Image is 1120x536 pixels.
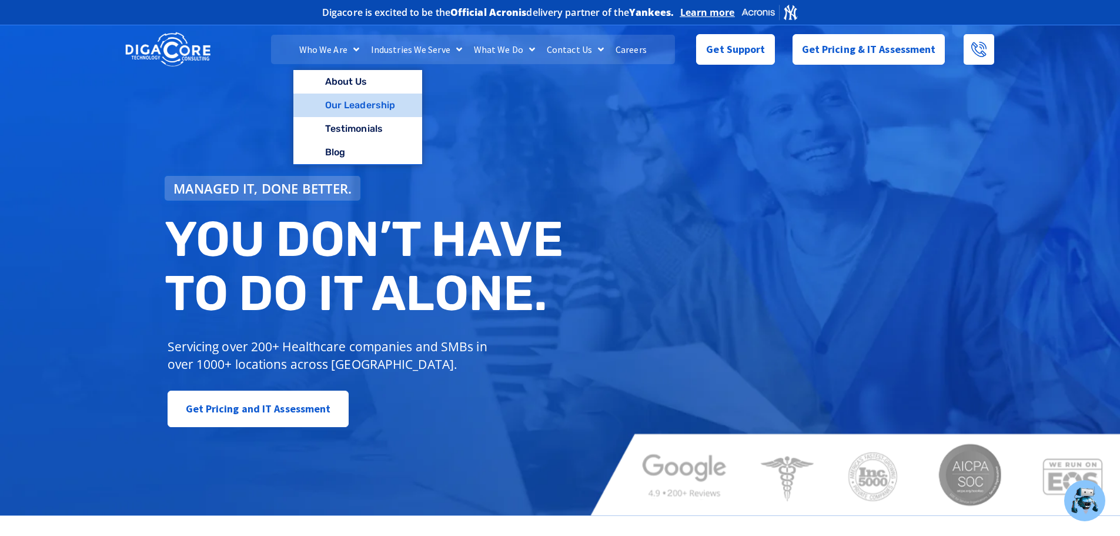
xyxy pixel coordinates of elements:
img: DigaCore Technology Consulting [125,31,210,68]
span: Get Support [706,38,765,61]
a: Contact Us [541,35,610,64]
a: Learn more [680,6,735,18]
span: Get Pricing & IT Assessment [802,38,936,61]
a: Get Support [696,34,774,65]
a: Testimonials [293,117,422,141]
b: Yankees. [629,6,674,19]
a: Industries We Serve [365,35,468,64]
nav: Menu [271,35,674,64]
a: Managed IT, done better. [165,176,361,201]
img: Acronis [741,4,798,21]
a: Get Pricing and IT Assessment [168,391,349,427]
a: Our Leadership [293,94,422,117]
a: About Us [293,70,422,94]
h2: Digacore is excited to be the delivery partner of the [322,8,674,17]
p: Servicing over 200+ Healthcare companies and SMBs in over 1000+ locations across [GEOGRAPHIC_DATA]. [168,338,496,373]
a: Who We Are [293,35,365,64]
a: Blog [293,141,422,164]
a: What We Do [468,35,541,64]
a: Get Pricing & IT Assessment [793,34,945,65]
h2: You don’t have to do IT alone. [165,212,569,320]
span: Managed IT, done better. [173,182,352,195]
a: Careers [610,35,653,64]
b: Official Acronis [450,6,527,19]
ul: Who We Are [293,70,422,165]
span: Get Pricing and IT Assessment [186,397,331,421]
